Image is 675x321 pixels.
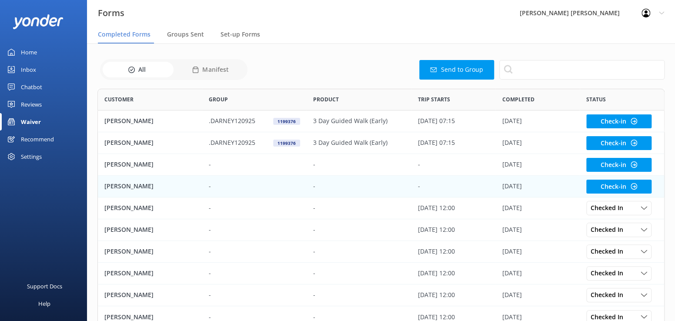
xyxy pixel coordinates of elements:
div: row [97,176,665,197]
div: row [97,219,665,241]
button: Check-in [586,114,652,128]
p: [DATE] [502,138,521,147]
div: row [97,110,665,132]
p: [DATE] [502,203,521,213]
p: - [313,247,315,256]
p: [PERSON_NAME] [104,160,154,169]
div: row [97,197,665,219]
p: [DATE] [502,181,521,191]
p: - [209,203,211,213]
button: Check-in [586,136,652,150]
p: - [209,160,211,169]
p: - [418,160,420,169]
span: Checked In [591,203,628,213]
p: [PERSON_NAME] [104,247,154,256]
span: Checked In [591,247,628,256]
p: - [209,268,211,278]
div: Reviews [21,96,42,113]
p: [DATE] [502,290,521,300]
p: - [313,203,315,213]
p: - [313,268,315,278]
p: - [313,290,315,300]
div: Recommend [21,130,54,148]
p: [PERSON_NAME] [104,268,154,278]
p: - [209,225,211,234]
p: - [313,160,315,169]
p: [DATE] 12:00 [418,203,454,213]
p: [DATE] [502,225,521,234]
p: - [313,181,315,191]
span: Group [209,95,228,104]
span: Product [313,95,339,104]
p: - [209,247,211,256]
p: - [209,181,211,191]
span: Set-up Forms [221,30,260,39]
p: [DATE] 12:00 [418,247,454,256]
p: [DATE] 12:00 [418,268,454,278]
div: Chatbot [21,78,42,96]
p: [PERSON_NAME] [104,290,154,300]
div: row [97,263,665,284]
p: [DATE] 12:00 [418,290,454,300]
span: Completed Forms [98,30,150,39]
p: [PERSON_NAME] [104,181,154,191]
span: Status [586,95,606,104]
button: Check-in [586,158,652,172]
p: [DATE] [502,268,521,278]
span: Checked In [591,225,628,234]
p: - [313,225,315,234]
div: Help [38,295,50,312]
div: row [97,154,665,176]
span: Groups Sent [167,30,204,39]
p: .DARNEY120925 [209,116,255,126]
span: Trip starts [418,95,450,104]
p: [PERSON_NAME] [104,116,154,126]
p: [PERSON_NAME] [104,203,154,213]
span: Checked In [591,290,628,300]
p: [PERSON_NAME] [104,225,154,234]
p: 3 Day Guided Walk (Early) [313,116,388,126]
p: 3 Day Guided Walk (Early) [313,138,388,147]
p: [DATE] 07:15 [418,116,454,126]
p: [DATE] [502,116,521,126]
p: [DATE] 07:15 [418,138,454,147]
button: Send to Group [419,60,494,80]
div: Settings [21,148,42,165]
div: Waiver [21,113,41,130]
div: 1199376 [273,140,300,147]
span: Checked In [591,268,628,278]
div: row [97,132,665,154]
p: - [418,181,420,191]
div: Home [21,43,37,61]
button: Check-in [586,180,652,194]
div: Inbox [21,61,36,78]
p: .DARNEY120925 [209,138,255,147]
h3: Forms [98,6,124,20]
p: [PERSON_NAME] [104,138,154,147]
div: row [97,284,665,306]
p: [DATE] [502,160,521,169]
img: yonder-white-logo.png [13,14,63,29]
p: [DATE] 12:00 [418,225,454,234]
p: - [209,290,211,300]
span: Completed [502,95,534,104]
p: [DATE] [502,247,521,256]
div: Support Docs [27,278,62,295]
span: Customer [104,95,134,104]
div: 1199376 [273,118,300,125]
div: row [97,241,665,263]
